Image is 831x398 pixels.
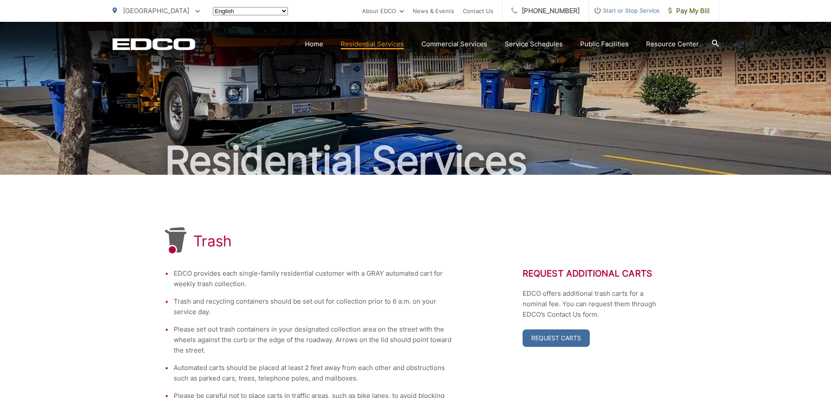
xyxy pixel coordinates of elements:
[174,296,453,317] li: Trash and recycling containers should be set out for collection prior to 6 a.m. on your service day.
[341,39,404,49] a: Residential Services
[213,7,288,15] select: Select a language
[523,329,590,347] a: Request Carts
[113,38,195,50] a: EDCD logo. Return to the homepage.
[362,6,404,16] a: About EDCO
[463,6,493,16] a: Contact Us
[646,39,699,49] a: Resource Center
[523,268,667,279] h2: Request Additional Carts
[305,39,323,49] a: Home
[123,7,189,15] span: [GEOGRAPHIC_DATA]
[413,6,454,16] a: News & Events
[193,232,232,250] h1: Trash
[580,39,629,49] a: Public Facilities
[174,268,453,289] li: EDCO provides each single-family residential customer with a GRAY automated cart for weekly trash...
[668,6,710,16] span: Pay My Bill
[174,324,453,356] li: Please set out trash containers in your designated collection area on the street with the wheels ...
[421,39,487,49] a: Commercial Services
[113,139,719,183] h2: Residential Services
[523,288,667,320] p: EDCO offers additional trash carts for a nominal fee. You can request them through EDCO’s Contact...
[505,39,563,49] a: Service Schedules
[174,363,453,384] li: Automated carts should be placed at least 2 feet away from each other and obstructions such as pa...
